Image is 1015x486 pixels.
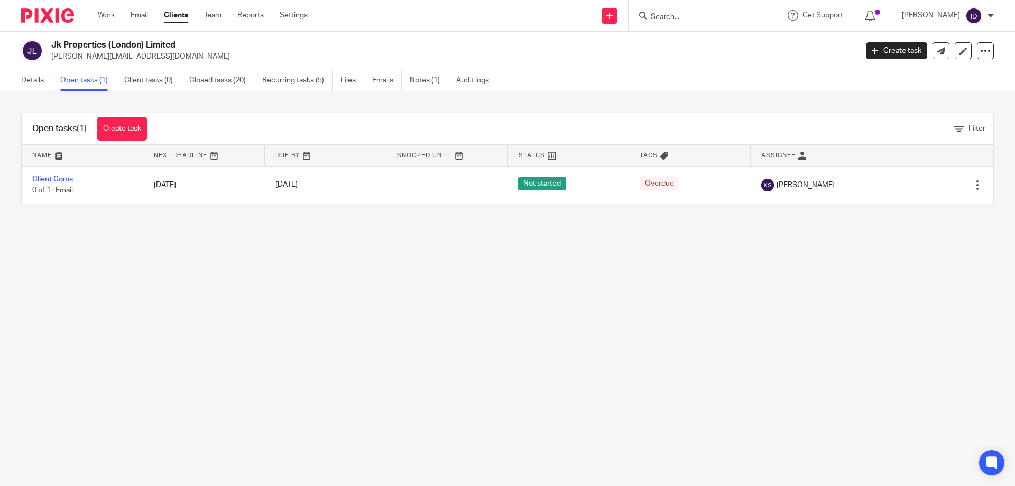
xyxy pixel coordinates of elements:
[164,10,188,21] a: Clients
[21,70,52,91] a: Details
[143,166,265,204] td: [DATE]
[456,70,497,91] a: Audit logs
[21,40,43,62] img: svg%3E
[968,125,985,132] span: Filter
[372,70,402,91] a: Emails
[902,10,960,21] p: [PERSON_NAME]
[965,7,982,24] img: svg%3E
[397,152,453,158] span: Snoozed Until
[650,13,745,22] input: Search
[32,123,87,134] h1: Open tasks
[21,8,74,23] img: Pixie
[262,70,333,91] a: Recurring tasks (5)
[131,10,148,21] a: Email
[77,124,87,133] span: (1)
[777,180,835,190] span: [PERSON_NAME]
[761,179,774,191] img: svg%3E
[51,51,850,62] p: [PERSON_NAME][EMAIL_ADDRESS][DOMAIN_NAME]
[237,10,264,21] a: Reports
[518,177,566,190] span: Not started
[280,10,308,21] a: Settings
[640,177,679,190] span: Overdue
[519,152,545,158] span: Status
[275,181,298,189] span: [DATE]
[866,42,927,59] a: Create task
[410,70,448,91] a: Notes (1)
[340,70,364,91] a: Files
[51,40,690,51] h2: Jk Properties (London) Limited
[189,70,254,91] a: Closed tasks (20)
[98,10,115,21] a: Work
[60,70,116,91] a: Open tasks (1)
[32,176,73,183] a: Client Coms
[32,187,73,194] span: 0 of 1 · Email
[802,12,843,19] span: Get Support
[97,117,147,141] a: Create task
[640,152,658,158] span: Tags
[204,10,222,21] a: Team
[124,70,181,91] a: Client tasks (0)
